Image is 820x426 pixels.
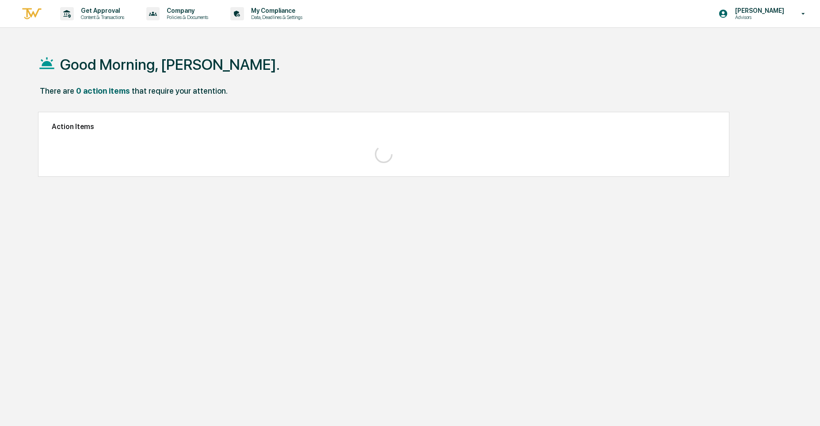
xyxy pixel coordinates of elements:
[244,7,307,14] p: My Compliance
[728,14,789,20] p: Advisors
[52,122,716,131] h2: Action Items
[728,7,789,14] p: [PERSON_NAME]
[76,86,130,95] div: 0 action items
[132,86,228,95] div: that require your attention.
[60,56,280,73] h1: Good Morning, [PERSON_NAME].
[160,14,213,20] p: Policies & Documents
[21,7,42,21] img: logo
[160,7,213,14] p: Company
[74,7,129,14] p: Get Approval
[244,14,307,20] p: Data, Deadlines & Settings
[74,14,129,20] p: Content & Transactions
[40,86,74,95] div: There are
